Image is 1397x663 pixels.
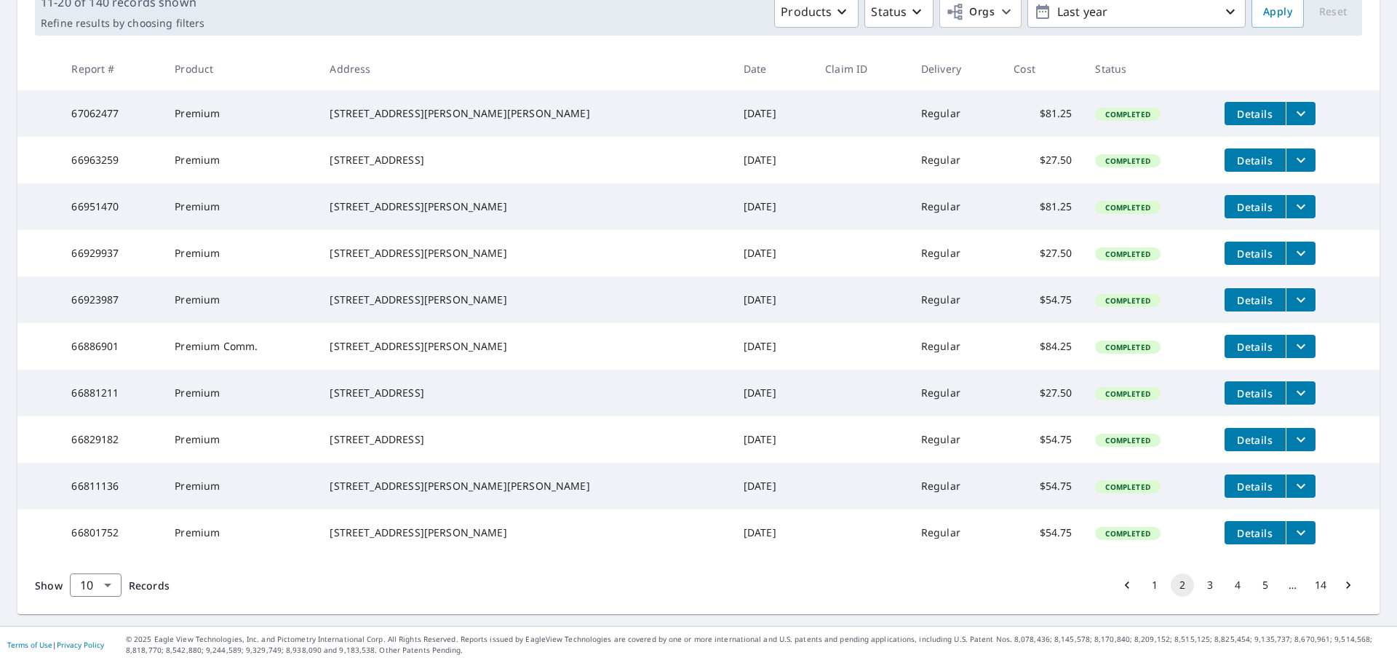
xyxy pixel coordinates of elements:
button: detailsBtn-66811136 [1225,475,1286,498]
td: $84.25 [1002,323,1083,370]
p: © 2025 Eagle View Technologies, Inc. and Pictometry International Corp. All Rights Reserved. Repo... [126,634,1390,656]
td: 66951470 [60,183,163,230]
td: Premium [163,370,318,416]
td: Regular [910,463,1002,509]
a: Terms of Use [7,640,52,650]
button: filesDropdownBtn-67062477 [1286,102,1316,125]
td: 66829182 [60,416,163,463]
div: [STREET_ADDRESS][PERSON_NAME][PERSON_NAME] [330,106,720,121]
button: filesDropdownBtn-66829182 [1286,428,1316,451]
button: filesDropdownBtn-66881211 [1286,381,1316,405]
button: filesDropdownBtn-66929937 [1286,242,1316,265]
span: Orgs [946,3,995,21]
td: 66886901 [60,323,163,370]
button: Go to page 4 [1226,573,1249,597]
div: [STREET_ADDRESS][PERSON_NAME] [330,525,720,540]
div: Show 10 records [70,573,122,597]
td: 66801752 [60,509,163,556]
button: detailsBtn-66923987 [1225,288,1286,311]
td: Regular [910,277,1002,323]
td: Premium [163,230,318,277]
span: Details [1233,293,1277,307]
td: Premium Comm. [163,323,318,370]
th: Status [1083,47,1212,90]
div: [STREET_ADDRESS][PERSON_NAME] [330,246,720,261]
div: [STREET_ADDRESS] [330,386,720,400]
td: Regular [910,370,1002,416]
td: Regular [910,323,1002,370]
span: Completed [1096,389,1158,399]
td: [DATE] [732,370,813,416]
button: filesDropdownBtn-66886901 [1286,335,1316,358]
td: Regular [910,416,1002,463]
div: … [1281,578,1305,592]
p: Refine results by choosing filters [41,17,204,30]
th: Date [732,47,813,90]
span: Completed [1096,202,1158,213]
a: Privacy Policy [57,640,104,650]
td: $54.75 [1002,416,1083,463]
span: Completed [1096,295,1158,306]
button: filesDropdownBtn-66811136 [1286,475,1316,498]
button: Go to page 3 [1198,573,1222,597]
td: Premium [163,90,318,137]
div: 10 [70,565,122,606]
td: Premium [163,463,318,509]
td: [DATE] [732,416,813,463]
td: $81.25 [1002,183,1083,230]
td: [DATE] [732,323,813,370]
button: detailsBtn-66881211 [1225,381,1286,405]
button: Go to previous page [1115,573,1139,597]
td: $54.75 [1002,463,1083,509]
span: Details [1233,200,1277,214]
span: Completed [1096,435,1158,445]
button: detailsBtn-66886901 [1225,335,1286,358]
p: Products [781,3,832,20]
span: Details [1233,107,1277,121]
div: [STREET_ADDRESS][PERSON_NAME] [330,339,720,354]
div: [STREET_ADDRESS] [330,432,720,447]
button: detailsBtn-66963259 [1225,148,1286,172]
td: 66881211 [60,370,163,416]
button: Go to page 14 [1309,573,1332,597]
td: 67062477 [60,90,163,137]
td: Regular [910,90,1002,137]
span: Details [1233,526,1277,540]
button: detailsBtn-66929937 [1225,242,1286,265]
td: Regular [910,137,1002,183]
td: Premium [163,277,318,323]
span: Details [1233,433,1277,447]
span: Completed [1096,109,1158,119]
button: Go to page 1 [1143,573,1166,597]
th: Product [163,47,318,90]
button: detailsBtn-66829182 [1225,428,1286,451]
td: Regular [910,509,1002,556]
button: filesDropdownBtn-66951470 [1286,195,1316,218]
td: [DATE] [732,137,813,183]
button: Go to page 5 [1254,573,1277,597]
span: Completed [1096,482,1158,492]
span: Details [1233,386,1277,400]
span: Show [35,579,63,592]
button: filesDropdownBtn-66801752 [1286,521,1316,544]
button: filesDropdownBtn-66963259 [1286,148,1316,172]
td: 66811136 [60,463,163,509]
th: Claim ID [813,47,910,90]
button: filesDropdownBtn-66923987 [1286,288,1316,311]
button: page 2 [1171,573,1194,597]
th: Address [318,47,731,90]
span: Completed [1096,249,1158,259]
td: Premium [163,509,318,556]
span: Completed [1096,342,1158,352]
th: Report # [60,47,163,90]
td: $27.50 [1002,230,1083,277]
td: [DATE] [732,463,813,509]
button: detailsBtn-66801752 [1225,521,1286,544]
p: Status [871,3,907,20]
span: Records [129,579,170,592]
td: [DATE] [732,230,813,277]
td: $54.75 [1002,277,1083,323]
span: Details [1233,247,1277,261]
th: Delivery [910,47,1002,90]
td: $27.50 [1002,137,1083,183]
